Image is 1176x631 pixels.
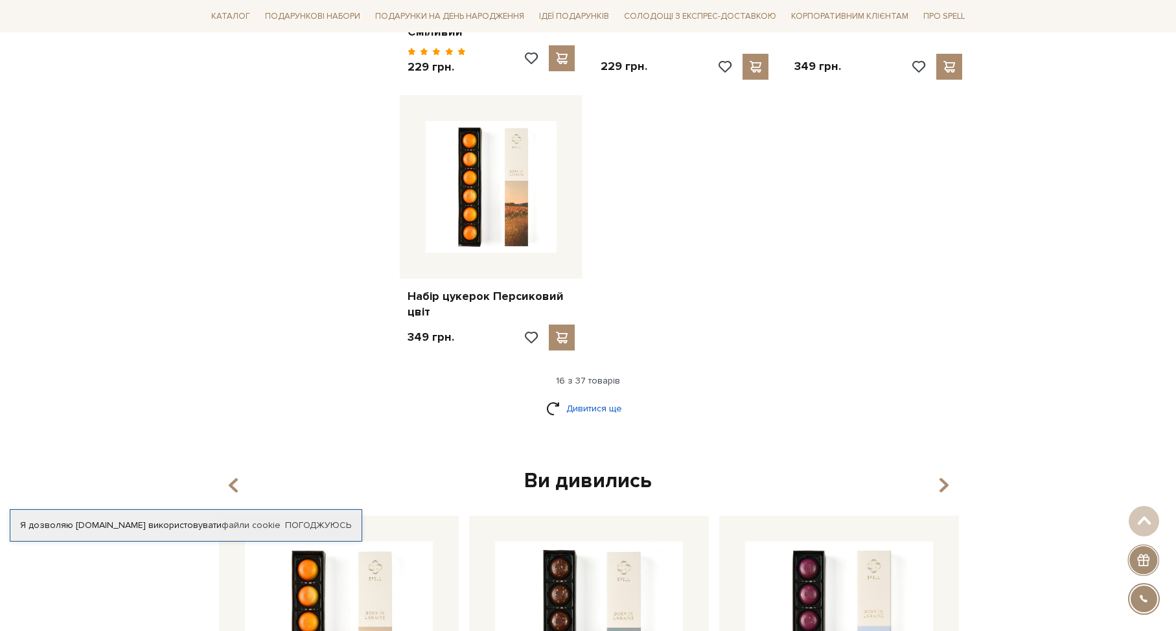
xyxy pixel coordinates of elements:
p: 229 грн. [601,59,647,74]
a: Погоджуюсь [285,520,351,531]
a: Каталог [206,6,255,27]
p: 229 грн. [408,60,467,75]
a: Дивитися ще [546,397,630,420]
div: 16 з 37 товарів [201,375,976,387]
div: Ви дивились [214,468,963,495]
a: Подарунки на День народження [370,6,529,27]
div: Я дозволяю [DOMAIN_NAME] використовувати [10,520,362,531]
a: Ідеї подарунків [534,6,614,27]
a: Подарункові набори [260,6,365,27]
a: Солодощі з експрес-доставкою [619,5,781,27]
p: 349 грн. [794,59,841,74]
a: Корпоративним клієнтам [786,6,914,27]
a: Набір цукерок Персиковий цвіт [408,289,575,319]
p: 349 грн. [408,330,454,345]
a: Про Spell [918,6,970,27]
a: файли cookie [222,520,281,531]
